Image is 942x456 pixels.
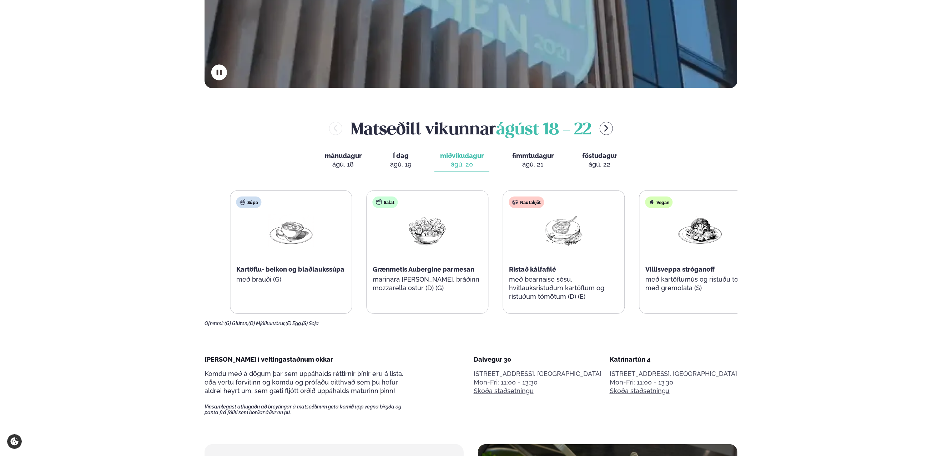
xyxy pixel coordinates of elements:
p: [STREET_ADDRESS], [GEOGRAPHIC_DATA] [474,370,601,378]
button: menu-btn-right [600,122,613,135]
div: ágú. 18 [325,160,362,169]
div: Nautakjöt [509,197,544,208]
img: salad.svg [376,199,382,205]
span: (G) Glúten, [225,321,248,326]
button: Í dag ágú. 19 [384,149,417,172]
p: marinara [PERSON_NAME], bráðinn mozzarella ostur (D) (G) [373,275,483,292]
div: ágú. 21 [512,160,554,169]
span: (S) Soja [302,321,319,326]
img: Soup.png [268,214,314,247]
div: Salat [373,197,398,208]
img: Lamb-Meat.png [541,214,587,247]
span: [PERSON_NAME] í veitingastaðnum okkar [205,356,333,363]
p: með kartöflumús og ristuðu tofu með gremolata (S) [645,275,755,292]
button: föstudagur ágú. 22 [576,149,623,172]
div: Dalvegur 30 [474,355,601,364]
span: Villisveppa stróganoff [645,266,715,273]
img: beef.svg [513,199,518,205]
img: Vegan.png [677,214,723,247]
span: Vinsamlegast athugaðu að breytingar á matseðlinum geta komið upp vegna birgða og panta frá fólki ... [205,404,414,415]
span: fimmtudagur [512,152,554,159]
div: Mon-Fri: 11:00 - 13:30 [610,378,737,387]
img: Vegan.svg [649,199,655,205]
a: Cookie settings [7,434,22,449]
span: Ofnæmi: [205,321,223,326]
p: með brauði (G) [236,275,346,284]
span: (D) Mjólkurvörur, [248,321,286,326]
div: Súpa [236,197,262,208]
img: soup.svg [240,199,246,205]
span: Grænmetis Aubergine parmesan [373,266,474,273]
button: miðvikudagur ágú. 20 [434,149,489,172]
span: miðvikudagur [440,152,484,159]
button: fimmtudagur ágú. 21 [507,149,559,172]
button: mánudagur ágú. 18 [319,149,367,172]
p: [STREET_ADDRESS], [GEOGRAPHIC_DATA] [610,370,737,378]
span: (E) Egg, [286,321,302,326]
div: ágú. 19 [390,160,412,169]
h2: Matseðill vikunnar [351,117,591,140]
span: mánudagur [325,152,362,159]
div: Vegan [645,197,673,208]
a: Skoða staðsetningu [474,387,534,395]
span: ágúst 18 - 22 [496,122,591,138]
span: Kartöflu- beikon og blaðlaukssúpa [236,266,344,273]
button: menu-btn-left [329,122,342,135]
div: ágú. 22 [582,160,617,169]
span: föstudagur [582,152,617,159]
div: ágú. 20 [440,160,484,169]
div: Katrínartún 4 [610,355,737,364]
span: Komdu með á dögum þar sem uppáhalds réttirnir þínir eru á lista, eða vertu forvitinn og komdu og ... [205,370,403,395]
div: Mon-Fri: 11:00 - 13:30 [474,378,601,387]
img: Salad.png [405,214,450,247]
span: Ristað kálfafilé [509,266,556,273]
span: Í dag [390,152,412,160]
p: með bearnaise sósu, hvítlauksristuðum kartöflum og ristuðum tómötum (D) (E) [509,275,619,301]
a: Skoða staðsetningu [610,387,670,395]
